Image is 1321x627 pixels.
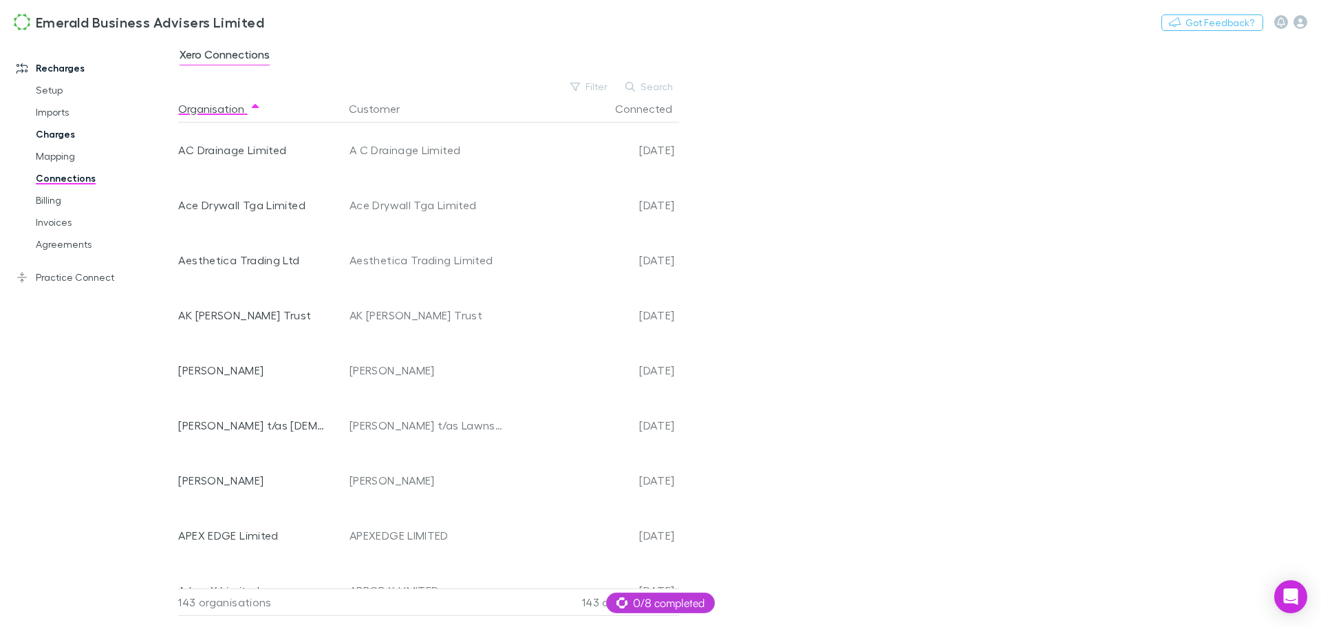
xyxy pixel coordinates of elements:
a: Imports [22,101,186,123]
div: Ace Drywall Tga Limited [178,178,330,233]
button: Connected [615,95,689,123]
div: [PERSON_NAME] [178,453,330,508]
div: ARBOR X LIMITED [350,563,504,618]
div: [PERSON_NAME] [178,343,330,398]
div: [DATE] [509,178,674,233]
a: Emerald Business Advisers Limited [6,6,272,39]
div: [DATE] [509,123,674,178]
div: [DATE] [509,343,674,398]
div: [PERSON_NAME] t/as Lawns 4 U [350,398,504,453]
div: AK [PERSON_NAME] Trust [178,288,330,343]
div: Ace Drywall Tga Limited [350,178,504,233]
button: Organisation [178,95,261,123]
div: A C Drainage Limited [350,123,504,178]
button: Filter [563,78,616,95]
a: Practice Connect [3,266,186,288]
button: Search [619,78,681,95]
a: Mapping [22,145,186,167]
div: 143 organisations [178,588,343,616]
button: Customer [349,95,416,123]
a: Setup [22,79,186,101]
a: Charges [22,123,186,145]
div: [DATE] [509,288,674,343]
a: Billing [22,189,186,211]
h3: Emerald Business Advisers Limited [36,14,264,30]
div: AC Drainage Limited [178,123,330,178]
div: [DATE] [509,508,674,563]
div: [PERSON_NAME] [350,453,504,508]
div: Aesthetica Trading Limited [350,233,504,288]
div: [PERSON_NAME] t/as [DEMOGRAPHIC_DATA] 4 U Lawns [178,398,330,453]
div: [DATE] [509,233,674,288]
div: [DATE] [509,398,674,453]
img: Emerald Business Advisers Limited's Logo [14,14,30,30]
div: Arbor X Limited [178,563,330,618]
div: APEX EDGE Limited [178,508,330,563]
div: AK [PERSON_NAME] Trust [350,288,504,343]
a: Invoices [22,211,186,233]
div: 143 connections [508,588,674,616]
span: Xero Connections [180,47,270,65]
div: Open Intercom Messenger [1274,580,1307,613]
div: APEXEDGE LIMITED [350,508,504,563]
div: [DATE] [509,453,674,508]
div: [DATE] [509,563,674,618]
a: Connections [22,167,186,189]
div: [PERSON_NAME] [350,343,504,398]
div: Aesthetica Trading Ltd [178,233,330,288]
button: Got Feedback? [1161,14,1263,31]
a: Recharges [3,57,186,79]
a: Agreements [22,233,186,255]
